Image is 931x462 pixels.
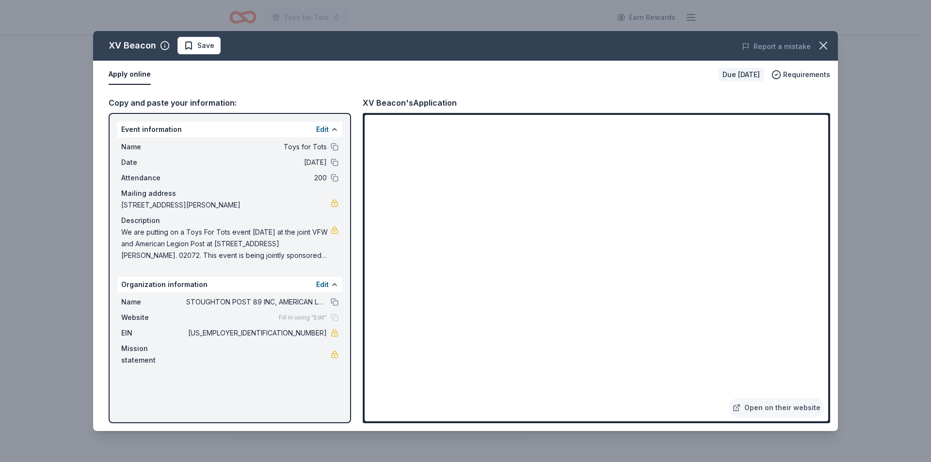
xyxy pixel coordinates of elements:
[121,172,186,184] span: Attendance
[316,279,329,290] button: Edit
[121,327,186,339] span: EIN
[121,226,331,261] span: We are putting on a Toys For Tots event [DATE] at the joint VFW and American Legion Post at [STRE...
[186,141,327,153] span: Toys for Tots
[109,96,351,109] div: Copy and paste your information:
[109,38,156,53] div: XV Beacon
[186,157,327,168] span: [DATE]
[742,41,811,52] button: Report a mistake
[719,68,764,81] div: Due [DATE]
[121,215,338,226] div: Description
[117,122,342,137] div: Event information
[729,398,824,417] a: Open on their website
[197,40,214,51] span: Save
[121,157,186,168] span: Date
[316,124,329,135] button: Edit
[121,141,186,153] span: Name
[771,69,830,80] button: Requirements
[121,296,186,308] span: Name
[279,314,327,321] span: Fill in using "Edit"
[177,37,221,54] button: Save
[363,96,457,109] div: XV Beacon's Application
[783,69,830,80] span: Requirements
[121,343,186,366] span: Mission statement
[121,199,331,211] span: [STREET_ADDRESS][PERSON_NAME]
[109,64,151,85] button: Apply online
[117,277,342,292] div: Organization information
[121,312,186,323] span: Website
[186,172,327,184] span: 200
[186,296,327,308] span: STOUGHTON POST 89 INC, AMERICAN LEGION
[186,327,327,339] span: [US_EMPLOYER_IDENTIFICATION_NUMBER]
[121,188,338,199] div: Mailing address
